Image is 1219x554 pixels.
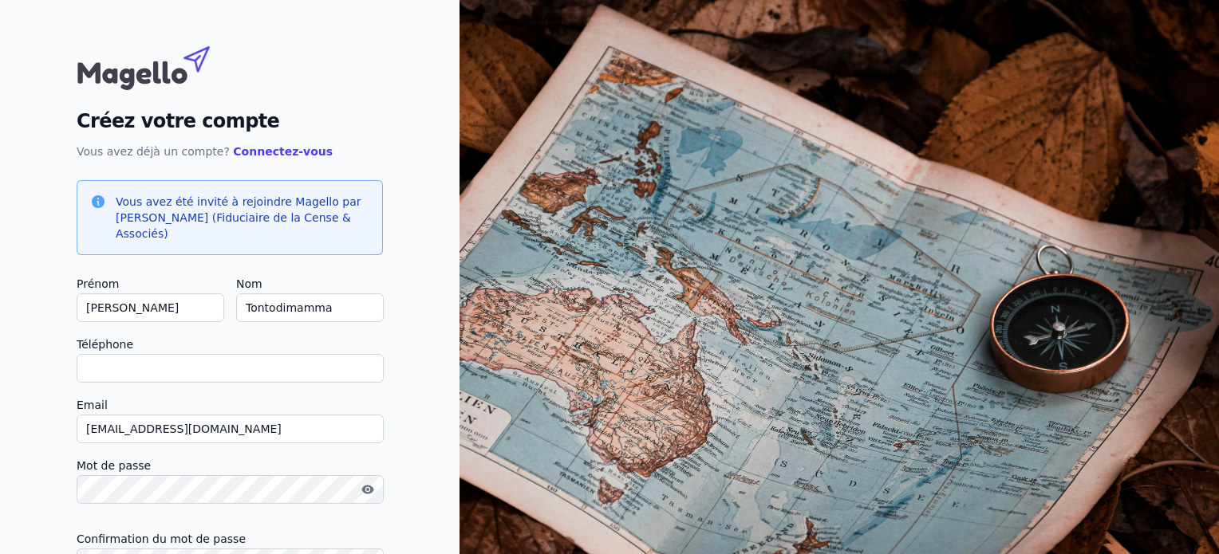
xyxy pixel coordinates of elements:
h3: Vous avez été invité à rejoindre Magello par [PERSON_NAME] (Fiduciaire de la Cense & Associés) [116,194,369,242]
p: Vous avez déjà un compte? [77,142,383,161]
label: Prénom [77,274,223,293]
h2: Créez votre compte [77,107,383,136]
label: Email [77,395,383,415]
a: Connectez-vous [233,145,333,158]
label: Confirmation du mot de passe [77,529,383,548]
img: Magello [77,38,244,94]
label: Mot de passe [77,456,383,475]
label: Téléphone [77,335,383,354]
label: Nom [236,274,383,293]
